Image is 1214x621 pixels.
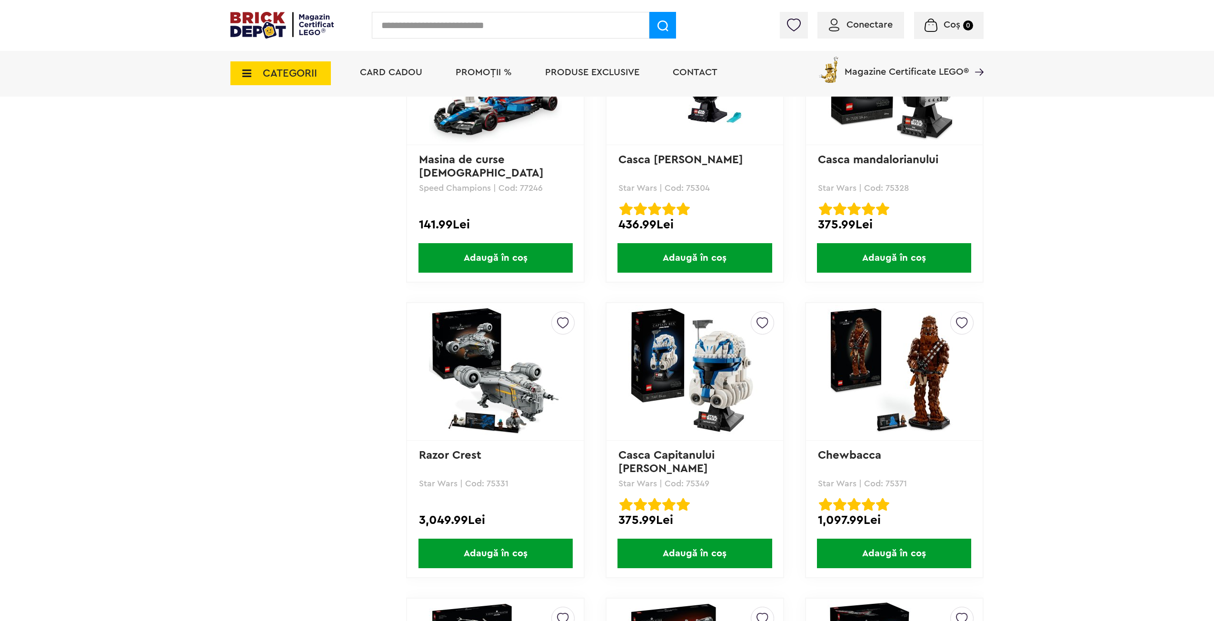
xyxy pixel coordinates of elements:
a: Adaugă în coș [407,539,584,568]
img: Evaluare cu stele [819,202,832,216]
a: Adaugă în coș [607,539,783,568]
a: Casca [PERSON_NAME] [618,154,743,166]
a: PROMOȚII % [456,68,512,77]
a: Adaugă în coș [407,243,584,273]
a: Casca Capitanului [PERSON_NAME] [618,450,718,474]
span: Coș [944,20,960,30]
img: Evaluare cu stele [619,202,633,216]
span: Adaugă în coș [418,539,573,568]
p: Star Wars | Cod: 75331 [419,479,572,488]
a: Produse exclusive [545,68,639,77]
span: Adaugă în coș [617,539,772,568]
img: Evaluare cu stele [833,498,846,511]
span: Adaugă în coș [817,539,971,568]
img: Evaluare cu stele [634,202,647,216]
p: Star Wars | Cod: 75349 [618,479,771,488]
div: 436.99Lei [618,218,771,231]
a: Adaugă în coș [806,243,983,273]
img: Casca Capitanului Rex [628,305,761,438]
a: Masina de curse [DEMOGRAPHIC_DATA] Cash App RB V... [419,154,547,192]
span: Adaugă în coș [617,243,772,273]
a: Adaugă în coș [607,243,783,273]
a: Card Cadou [360,68,422,77]
span: CATEGORII [263,68,317,79]
img: Evaluare cu stele [619,498,633,511]
div: 141.99Lei [419,218,572,231]
img: Evaluare cu stele [648,498,661,511]
img: Evaluare cu stele [876,202,889,216]
a: Casca mandalorianului [818,154,938,166]
img: Evaluare cu stele [847,498,861,511]
p: Star Wars | Cod: 75328 [818,184,971,192]
img: Evaluare cu stele [677,202,690,216]
div: 3,049.99Lei [419,514,572,526]
img: Evaluare cu stele [634,498,647,511]
div: 375.99Lei [618,514,771,526]
p: Star Wars | Cod: 75371 [818,479,971,488]
img: Evaluare cu stele [662,498,676,511]
p: Star Wars | Cod: 75304 [618,184,771,192]
small: 0 [963,20,973,30]
span: Magazine Certificate LEGO® [845,55,969,77]
a: Magazine Certificate LEGO® [969,55,984,64]
img: Evaluare cu stele [876,498,889,511]
a: Chewbacca [818,450,881,461]
img: Evaluare cu stele [662,202,676,216]
img: Evaluare cu stele [847,202,861,216]
img: Razor Crest [429,305,562,438]
img: Evaluare cu stele [677,498,690,511]
span: Conectare [846,20,893,30]
span: Adaugă în coș [418,243,573,273]
img: Chewbacca [827,305,961,438]
p: Speed Champions | Cod: 77246 [419,184,572,192]
img: Evaluare cu stele [648,202,661,216]
div: 1,097.99Lei [818,514,971,526]
a: Contact [673,68,717,77]
img: Evaluare cu stele [862,498,875,511]
a: Conectare [829,20,893,30]
span: Adaugă în coș [817,243,971,273]
img: Evaluare cu stele [862,202,875,216]
a: Razor Crest [419,450,481,461]
img: Evaluare cu stele [833,202,846,216]
img: Evaluare cu stele [819,498,832,511]
a: Adaugă în coș [806,539,983,568]
div: 375.99Lei [818,218,971,231]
